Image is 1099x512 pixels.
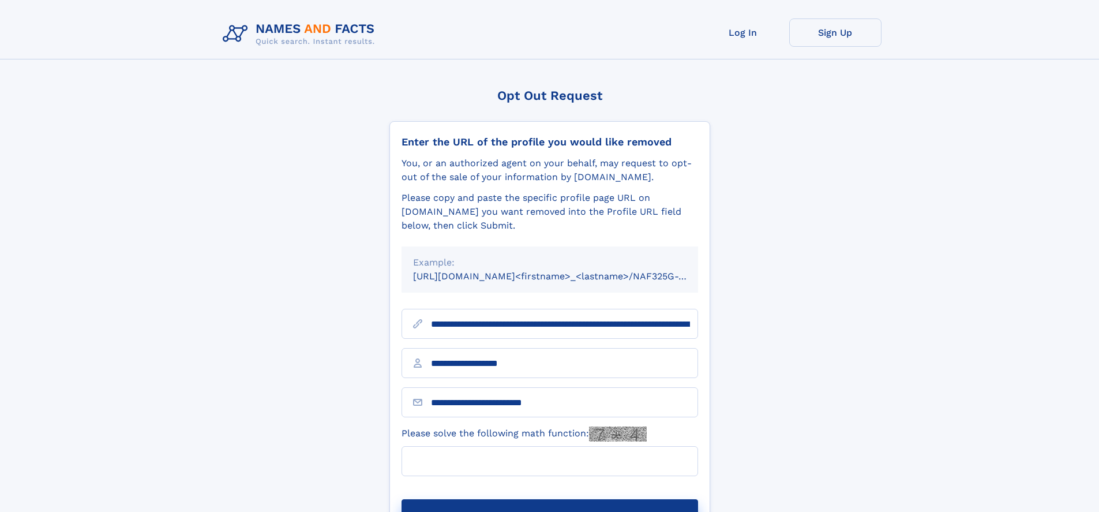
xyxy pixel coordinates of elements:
a: Sign Up [789,18,882,47]
label: Please solve the following math function: [402,427,647,442]
div: Enter the URL of the profile you would like removed [402,136,698,148]
div: You, or an authorized agent on your behalf, may request to opt-out of the sale of your informatio... [402,156,698,184]
div: Please copy and paste the specific profile page URL on [DOMAIN_NAME] you want removed into the Pr... [402,191,698,233]
img: Logo Names and Facts [218,18,384,50]
div: Example: [413,256,687,270]
a: Log In [697,18,789,47]
div: Opt Out Request [389,88,710,103]
small: [URL][DOMAIN_NAME]<firstname>_<lastname>/NAF325G-xxxxxxxx [413,271,720,282]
